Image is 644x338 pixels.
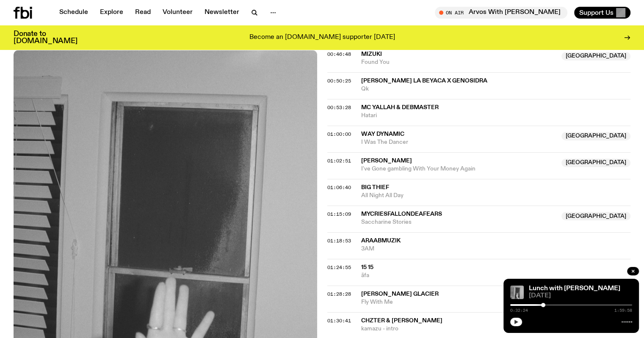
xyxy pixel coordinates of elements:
span: MIZUKI [361,51,382,57]
span: āfa [361,272,631,280]
span: 00:50:25 [327,77,351,84]
button: On AirArvos With [PERSON_NAME] [435,7,567,19]
p: Become an [DOMAIN_NAME] supporter [DATE] [249,34,395,41]
span: Way Dynamic [361,131,404,137]
span: Qk [361,85,631,93]
button: 01:00:00 [327,132,351,137]
span: 01:00:00 [327,131,351,137]
button: 01:24:55 [327,265,351,270]
a: Explore [95,7,128,19]
span: 01:15:09 [327,211,351,217]
button: 01:02:51 [327,159,351,163]
span: All Night All Day [361,192,631,200]
span: 01:18:53 [327,237,351,244]
h3: Donate to [DOMAIN_NAME] [14,30,77,45]
span: I Was The Dancer [361,138,557,146]
span: 15 15 [361,264,373,270]
span: I've Gone gambling With Your Money Again [361,165,557,173]
span: kamazu - intro [361,325,631,333]
span: mycriesfallondeafears [361,211,442,217]
button: 00:50:25 [327,79,351,83]
img: black and white photo of someone holding their hand to the air. you can see two windows in the ba... [510,286,524,299]
span: [PERSON_NAME] Glacier [361,291,439,297]
span: [DATE] [529,293,632,299]
a: Read [130,7,156,19]
span: 1:59:58 [614,308,632,313]
a: Schedule [54,7,93,19]
button: 00:46:48 [327,52,351,57]
span: [PERSON_NAME] La Beyaca x Genosidra [361,78,487,84]
button: 00:53:28 [327,105,351,110]
span: 01:24:55 [327,264,351,271]
span: 01:06:40 [327,184,351,191]
span: Chzter & [PERSON_NAME] [361,318,442,324]
span: 00:46:48 [327,51,351,58]
span: MC Yallah & Debmaster [361,104,439,110]
button: 01:30:41 [327,319,351,323]
span: [GEOGRAPHIC_DATA] [561,132,630,140]
span: 0:32:24 [510,308,528,313]
a: Newsletter [199,7,244,19]
span: 01:02:51 [327,157,351,164]
span: 3AM [361,245,631,253]
span: Hatari [361,112,631,120]
span: 01:30:41 [327,317,351,324]
span: Big Thief [361,184,389,190]
button: Support Us [574,7,630,19]
span: Support Us [579,9,614,16]
span: [GEOGRAPHIC_DATA] [561,159,630,167]
span: Fly With Me [361,298,631,306]
span: 00:53:28 [327,104,351,111]
span: [GEOGRAPHIC_DATA] [561,52,630,60]
a: Lunch with [PERSON_NAME] [529,285,620,292]
span: Found You [361,58,557,66]
span: [PERSON_NAME] [361,158,412,164]
span: 01:28:28 [327,291,351,297]
a: Volunteer [158,7,198,19]
span: AraabMuzik [361,238,401,244]
button: 01:06:40 [327,185,351,190]
span: Saccharine Stories [361,218,557,226]
button: 01:15:09 [327,212,351,217]
button: 01:28:28 [327,292,351,297]
button: 01:18:53 [327,239,351,243]
span: [GEOGRAPHIC_DATA] [561,212,630,220]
